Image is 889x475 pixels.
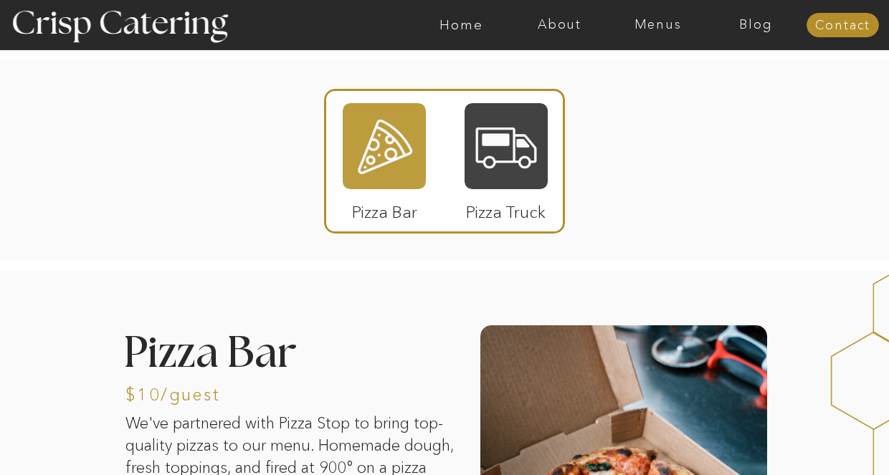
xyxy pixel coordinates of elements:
[510,18,609,32] a: About
[609,18,707,32] a: Menus
[707,18,805,32] a: Blog
[125,386,331,400] h3: $10/guest
[807,19,879,33] a: Contact
[412,18,510,32] a: Home
[458,188,553,229] p: Pizza Truck
[337,188,432,229] p: Pizza Bar
[123,332,387,378] h2: Pizza Bar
